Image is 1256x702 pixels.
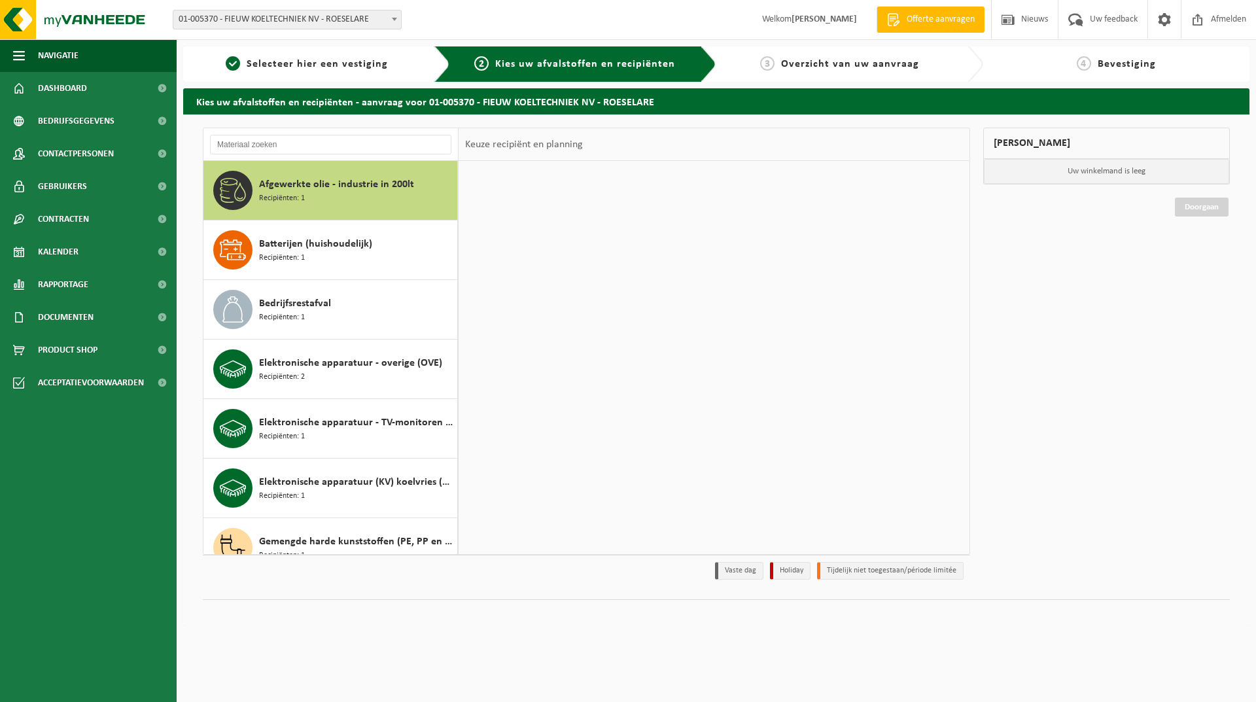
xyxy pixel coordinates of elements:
[38,170,87,203] span: Gebruikers
[203,280,458,340] button: Bedrijfsrestafval Recipiënten: 1
[817,562,964,580] li: Tijdelijk niet toegestaan/période limitée
[203,459,458,518] button: Elektronische apparatuur (KV) koelvries (huishoudelijk) Recipiënten: 1
[259,415,454,430] span: Elektronische apparatuur - TV-monitoren (TVM)
[259,474,454,490] span: Elektronische apparatuur (KV) koelvries (huishoudelijk)
[247,59,388,69] span: Selecteer hier een vestiging
[474,56,489,71] span: 2
[903,13,978,26] span: Offerte aanvragen
[38,105,114,137] span: Bedrijfsgegevens
[984,159,1230,184] p: Uw winkelmand is leeg
[210,135,451,154] input: Materiaal zoeken
[259,371,305,383] span: Recipiënten: 2
[1077,56,1091,71] span: 4
[203,340,458,399] button: Elektronische apparatuur - overige (OVE) Recipiënten: 2
[38,366,144,399] span: Acceptatievoorwaarden
[190,56,424,72] a: 1Selecteer hier een vestiging
[203,161,458,220] button: Afgewerkte olie - industrie in 200lt Recipiënten: 1
[259,430,305,443] span: Recipiënten: 1
[715,562,763,580] li: Vaste dag
[1098,59,1156,69] span: Bevestiging
[259,355,442,371] span: Elektronische apparatuur - overige (OVE)
[877,7,985,33] a: Offerte aanvragen
[259,534,454,550] span: Gemengde harde kunststoffen (PE, PP en PVC), recycleerbaar (industrieel)
[183,88,1249,114] h2: Kies uw afvalstoffen en recipiënten - aanvraag voor 01-005370 - FIEUW KOELTECHNIEK NV - ROESELARE
[38,203,89,236] span: Contracten
[259,550,305,562] span: Recipiënten: 1
[760,56,775,71] span: 3
[459,128,589,161] div: Keuze recipiënt en planning
[173,10,401,29] span: 01-005370 - FIEUW KOELTECHNIEK NV - ROESELARE
[983,128,1230,159] div: [PERSON_NAME]
[259,311,305,324] span: Recipiënten: 1
[259,192,305,205] span: Recipiënten: 1
[259,236,372,252] span: Batterijen (huishoudelijk)
[781,59,919,69] span: Overzicht van uw aanvraag
[203,220,458,280] button: Batterijen (huishoudelijk) Recipiënten: 1
[38,334,97,366] span: Product Shop
[1175,198,1229,217] a: Doorgaan
[259,177,414,192] span: Afgewerkte olie - industrie in 200lt
[38,236,78,268] span: Kalender
[792,14,857,24] strong: [PERSON_NAME]
[770,562,811,580] li: Holiday
[259,252,305,264] span: Recipiënten: 1
[203,399,458,459] button: Elektronische apparatuur - TV-monitoren (TVM) Recipiënten: 1
[259,296,331,311] span: Bedrijfsrestafval
[226,56,240,71] span: 1
[38,39,78,72] span: Navigatie
[495,59,675,69] span: Kies uw afvalstoffen en recipiënten
[38,137,114,170] span: Contactpersonen
[38,301,94,334] span: Documenten
[259,490,305,502] span: Recipiënten: 1
[203,518,458,578] button: Gemengde harde kunststoffen (PE, PP en PVC), recycleerbaar (industrieel) Recipiënten: 1
[38,72,87,105] span: Dashboard
[173,10,402,29] span: 01-005370 - FIEUW KOELTECHNIEK NV - ROESELARE
[38,268,88,301] span: Rapportage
